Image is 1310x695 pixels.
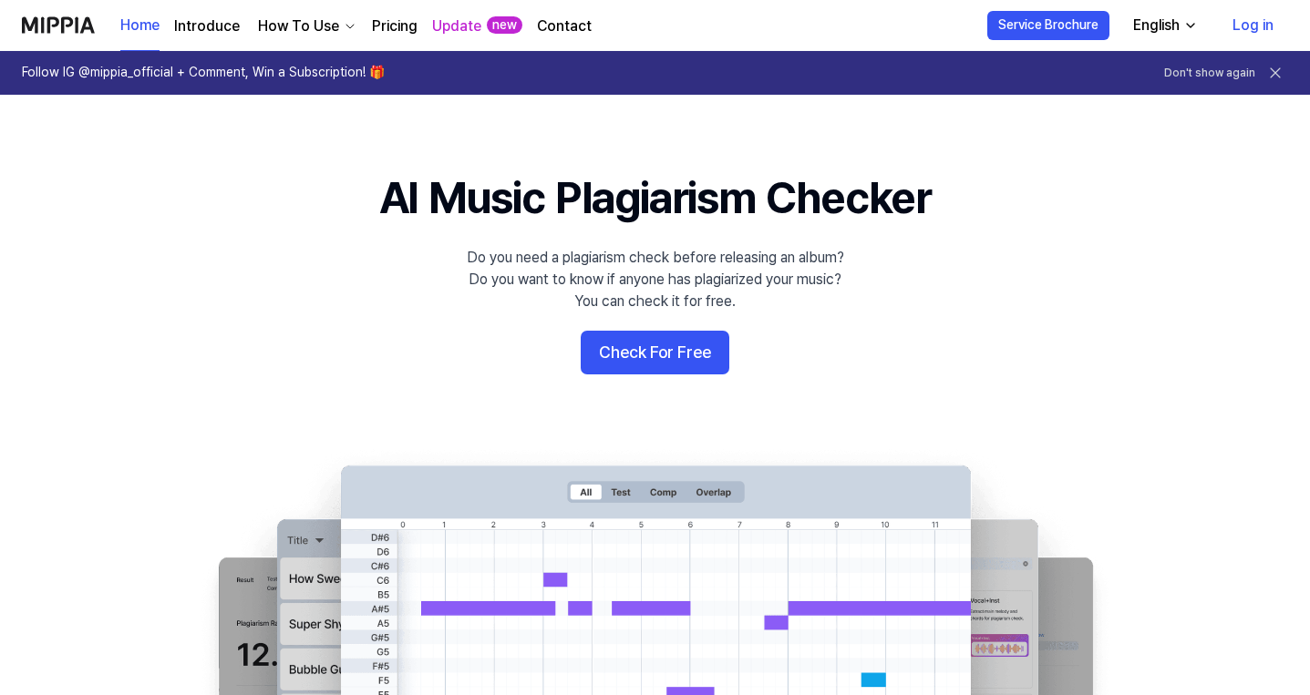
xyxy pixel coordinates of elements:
[987,11,1109,40] button: Service Brochure
[581,331,729,374] button: Check For Free
[432,15,481,37] a: Update
[487,16,522,35] div: new
[120,1,160,51] a: Home
[22,64,385,82] h1: Follow IG @mippia_official + Comment, Win a Subscription! 🎁
[254,15,343,37] div: How To Use
[174,15,240,37] a: Introduce
[467,247,844,312] div: Do you need a plagiarism check before releasing an album? Do you want to know if anyone has plagi...
[1164,66,1255,81] button: Don't show again
[1119,7,1209,44] button: English
[254,15,357,37] button: How To Use
[1129,15,1183,36] div: English
[537,15,592,37] a: Contact
[379,168,931,229] h1: AI Music Plagiarism Checker
[372,15,418,37] a: Pricing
